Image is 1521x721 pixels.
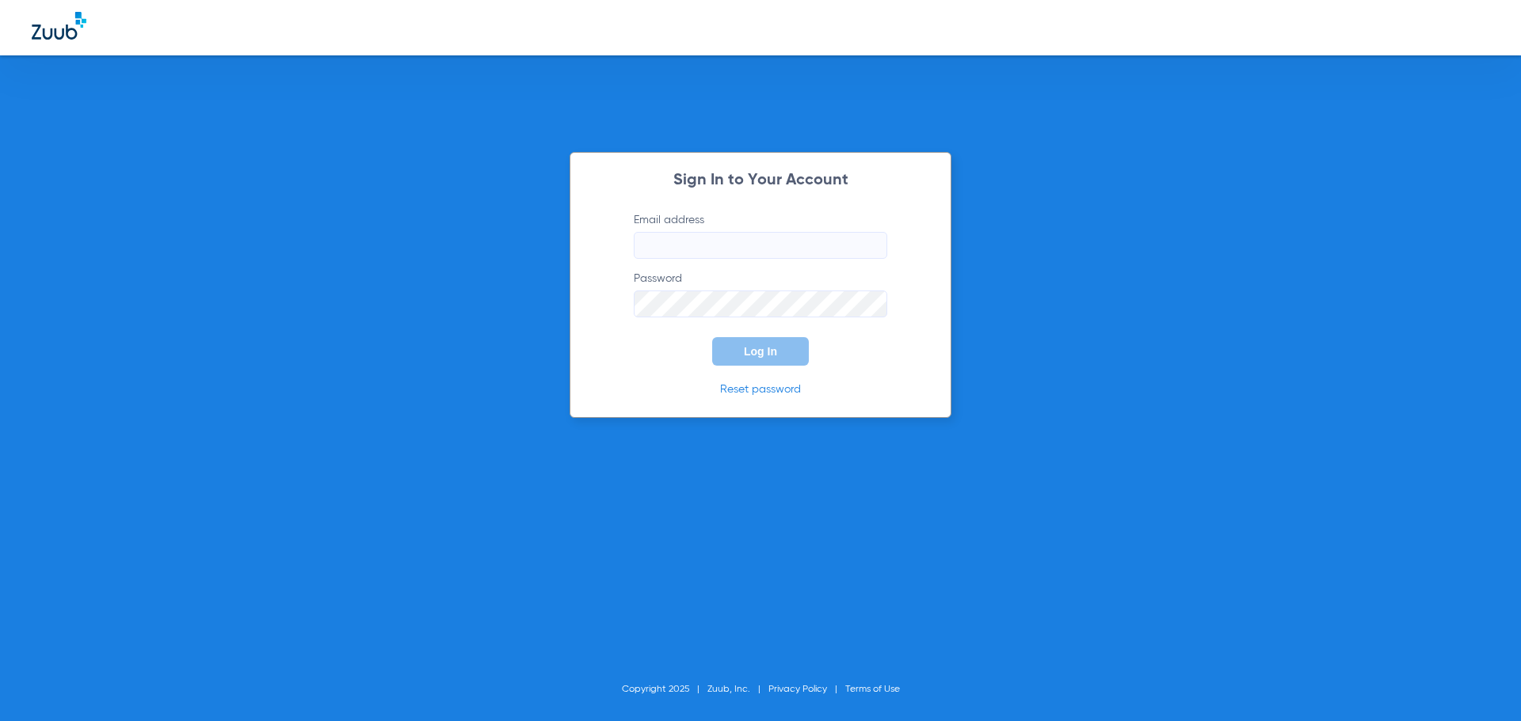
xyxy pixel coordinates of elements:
input: Email address [634,232,887,259]
input: Password [634,290,887,317]
h2: Sign In to Your Account [610,173,911,188]
li: Zuub, Inc. [707,681,768,697]
a: Reset password [720,384,801,395]
label: Password [634,271,887,317]
img: Zuub Logo [32,12,86,40]
span: Log In [744,345,777,358]
li: Copyright 2025 [622,681,707,697]
a: Privacy Policy [768,685,827,694]
button: Log In [712,337,809,366]
a: Terms of Use [845,685,900,694]
label: Email address [634,212,887,259]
